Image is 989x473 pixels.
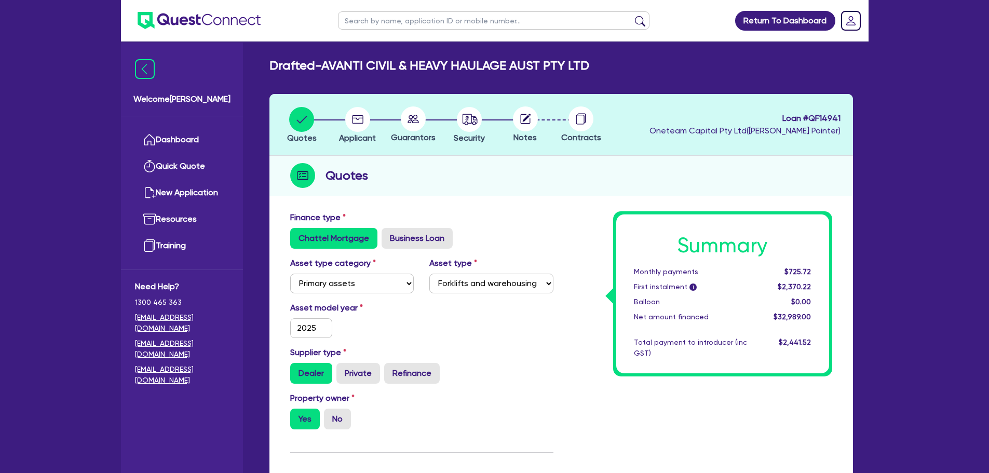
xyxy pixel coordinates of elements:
a: [EMAIL_ADDRESS][DOMAIN_NAME] [135,364,229,386]
h2: Quotes [326,166,368,185]
img: new-application [143,186,156,199]
a: [EMAIL_ADDRESS][DOMAIN_NAME] [135,312,229,334]
span: $2,441.52 [779,338,811,346]
span: Applicant [339,133,376,143]
span: i [689,283,697,291]
span: $32,989.00 [774,313,811,321]
a: Return To Dashboard [735,11,835,31]
img: quest-connect-logo-blue [138,12,261,29]
button: Security [453,106,485,145]
span: Loan # QF14941 [649,112,841,125]
div: Total payment to introducer (inc GST) [626,337,755,359]
a: Dashboard [135,127,229,153]
label: Dealer [290,363,332,384]
span: Quotes [287,133,317,143]
div: Balloon [626,296,755,307]
button: Quotes [287,106,317,145]
a: Training [135,233,229,259]
span: $725.72 [784,267,811,276]
label: Finance type [290,211,346,224]
span: $0.00 [791,298,811,306]
label: Chattel Mortgage [290,228,377,249]
span: Notes [513,132,537,142]
label: Private [336,363,380,384]
div: Monthly payments [626,266,755,277]
img: resources [143,213,156,225]
h1: Summary [634,233,811,258]
label: Refinance [384,363,440,384]
div: Net amount financed [626,312,755,322]
span: Guarantors [391,132,436,142]
span: $2,370.22 [778,282,811,291]
span: Oneteam Capital Pty Ltd ( [PERSON_NAME] Pointer ) [649,126,841,136]
input: Search by name, application ID or mobile number... [338,11,649,30]
span: Welcome [PERSON_NAME] [133,93,231,105]
label: Yes [290,409,320,429]
img: step-icon [290,163,315,188]
label: Business Loan [382,228,453,249]
a: Resources [135,206,229,233]
button: Applicant [338,106,376,145]
div: First instalment [626,281,755,292]
label: Asset model year [282,302,422,314]
a: Quick Quote [135,153,229,180]
img: training [143,239,156,252]
label: Asset type category [290,257,376,269]
span: Security [454,133,485,143]
span: 1300 465 363 [135,297,229,308]
a: New Application [135,180,229,206]
a: [EMAIL_ADDRESS][DOMAIN_NAME] [135,338,229,360]
label: Property owner [290,392,355,404]
img: quick-quote [143,160,156,172]
span: Need Help? [135,280,229,293]
span: Contracts [561,132,601,142]
h2: Drafted - AVANTI CIVIL & HEAVY HAULAGE AUST PTY LTD [269,58,589,73]
label: Asset type [429,257,477,269]
a: Dropdown toggle [837,7,864,34]
label: No [324,409,351,429]
label: Supplier type [290,346,346,359]
img: icon-menu-close [135,59,155,79]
